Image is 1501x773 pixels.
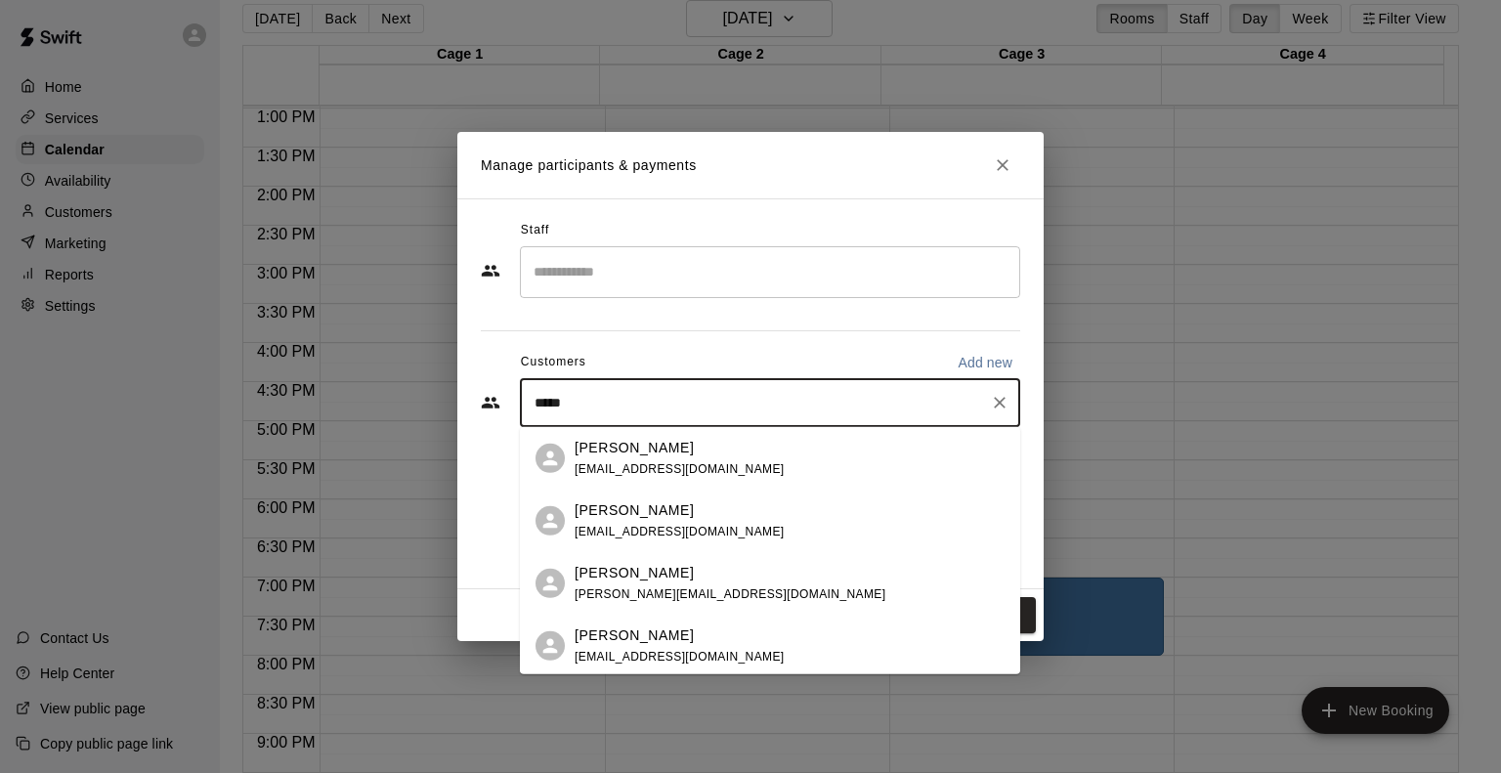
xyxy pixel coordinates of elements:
span: Staff [521,215,549,246]
button: Add new [950,347,1020,378]
p: Manage participants & payments [481,155,697,176]
div: Search staff [520,246,1020,298]
svg: Customers [481,393,500,412]
span: [PERSON_NAME][EMAIL_ADDRESS][DOMAIN_NAME] [575,586,885,600]
div: John Oconnell [536,631,565,661]
div: john weickert [536,506,565,536]
p: [PERSON_NAME] [575,437,694,457]
p: [PERSON_NAME] [575,562,694,582]
p: [PERSON_NAME] [575,624,694,645]
div: John Russo [536,569,565,598]
div: John Fabian [536,444,565,473]
span: [EMAIL_ADDRESS][DOMAIN_NAME] [575,524,785,537]
svg: Staff [481,261,500,280]
p: Add new [958,353,1012,372]
div: Start typing to search customers... [520,378,1020,427]
p: [PERSON_NAME] [575,499,694,520]
span: [EMAIL_ADDRESS][DOMAIN_NAME] [575,649,785,663]
button: Clear [986,389,1013,416]
span: Customers [521,347,586,378]
button: Close [985,148,1020,183]
span: [EMAIL_ADDRESS][DOMAIN_NAME] [575,461,785,475]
